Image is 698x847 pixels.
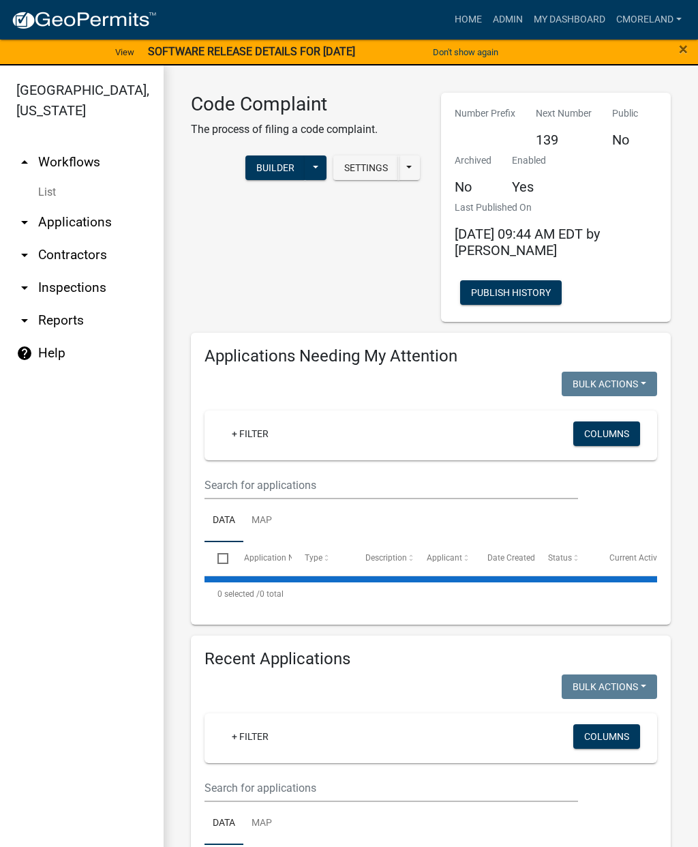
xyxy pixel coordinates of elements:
[16,154,33,170] i: arrow_drop_up
[596,542,657,575] datatable-header-cell: Current Activity
[612,106,638,121] p: Public
[204,649,657,669] h4: Recent Applications
[487,7,528,33] a: Admin
[455,226,600,258] span: [DATE] 09:44 AM EDT by [PERSON_NAME]
[221,421,279,446] a: + Filter
[487,553,535,563] span: Date Created
[204,802,243,846] a: Data
[612,132,638,148] h5: No
[148,45,355,58] strong: SOFTWARE RELEASE DETAILS FOR [DATE]
[16,280,33,296] i: arrow_drop_down
[455,153,491,168] p: Archived
[548,553,572,563] span: Status
[573,724,640,749] button: Columns
[455,179,491,195] h5: No
[474,542,535,575] datatable-header-cell: Date Created
[305,553,322,563] span: Type
[562,674,657,699] button: Bulk Actions
[535,542,596,575] datatable-header-cell: Status
[536,106,592,121] p: Next Number
[217,589,260,599] span: 0 selected /
[573,421,640,446] button: Columns
[333,155,399,180] button: Settings
[292,542,352,575] datatable-header-cell: Type
[611,7,687,33] a: cmoreland
[245,155,305,180] button: Builder
[528,7,611,33] a: My Dashboard
[449,7,487,33] a: Home
[609,553,666,563] span: Current Activity
[204,471,578,499] input: Search for applications
[512,153,546,168] p: Enabled
[204,577,657,611] div: 0 total
[16,214,33,231] i: arrow_drop_down
[243,802,280,846] a: Map
[204,774,578,802] input: Search for applications
[562,372,657,396] button: Bulk Actions
[16,312,33,329] i: arrow_drop_down
[352,542,413,575] datatable-header-cell: Description
[414,542,474,575] datatable-header-cell: Applicant
[244,553,318,563] span: Application Number
[460,280,562,305] button: Publish History
[204,346,657,366] h4: Applications Needing My Attention
[230,542,291,575] datatable-header-cell: Application Number
[110,41,140,63] a: View
[455,106,515,121] p: Number Prefix
[191,93,378,116] h3: Code Complaint
[204,499,243,543] a: Data
[679,41,688,57] button: Close
[427,41,504,63] button: Don't show again
[512,179,546,195] h5: Yes
[191,121,378,138] p: The process of filing a code complaint.
[460,288,562,299] wm-modal-confirm: Workflow Publish History
[243,499,280,543] a: Map
[221,724,279,749] a: + Filter
[536,132,592,148] h5: 139
[679,40,688,59] span: ×
[455,200,657,215] p: Last Published On
[427,553,462,563] span: Applicant
[16,345,33,361] i: help
[204,542,230,575] datatable-header-cell: Select
[365,553,407,563] span: Description
[16,247,33,263] i: arrow_drop_down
